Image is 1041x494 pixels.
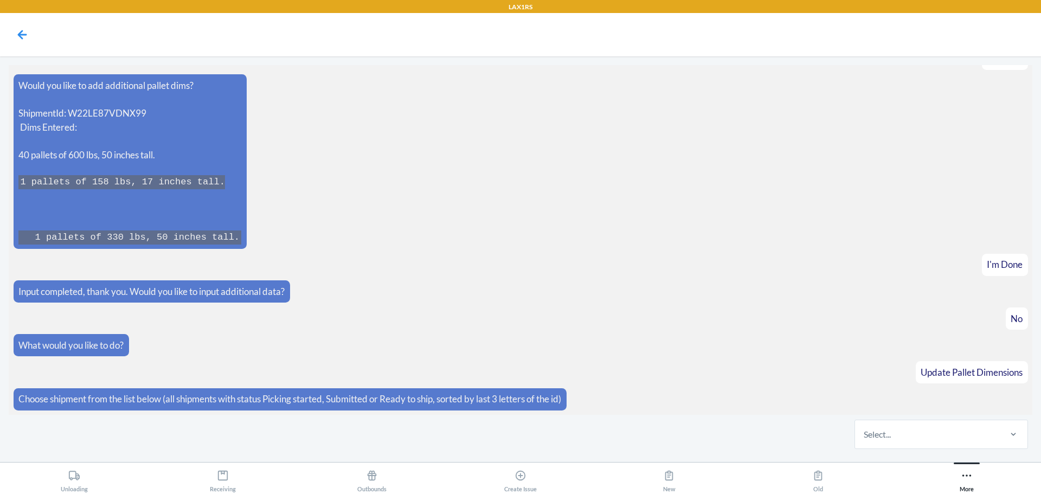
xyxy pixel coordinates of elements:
div: Unloading [61,465,88,492]
p: LAX1RS [509,2,532,12]
button: Old [743,463,892,492]
div: Create Issue [504,465,537,492]
button: Outbounds [298,463,446,492]
p: Input completed, thank you. Would you like to input additional data? [18,285,285,299]
div: Outbounds [357,465,387,492]
div: Old [812,465,824,492]
span: Update Pallet Dimensions [921,367,1023,378]
div: New [663,465,676,492]
p: Would you like to add additional pallet dims? [18,79,241,93]
button: New [595,463,743,492]
p: Choose shipment from the list below (all shipments with status Picking started, Submitted or Read... [18,392,561,406]
span: No [1011,313,1023,324]
p: 40 pallets of 600 lbs, 50 inches tall. [18,148,241,162]
p: ShipmentId: W22LE87VDNX99 Dims Entered: [18,106,241,134]
button: Create Issue [446,463,595,492]
button: More [892,463,1041,492]
code: 1 pallets of 158 lbs, 17 inches tall. 1 pallets of 330 lbs, 50 inches tall. [18,175,241,245]
button: Receiving [149,463,297,492]
div: Select... [864,428,891,441]
p: What would you like to do? [18,338,124,352]
div: Receiving [210,465,236,492]
span: I'm Done [987,259,1023,270]
div: More [960,465,974,492]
